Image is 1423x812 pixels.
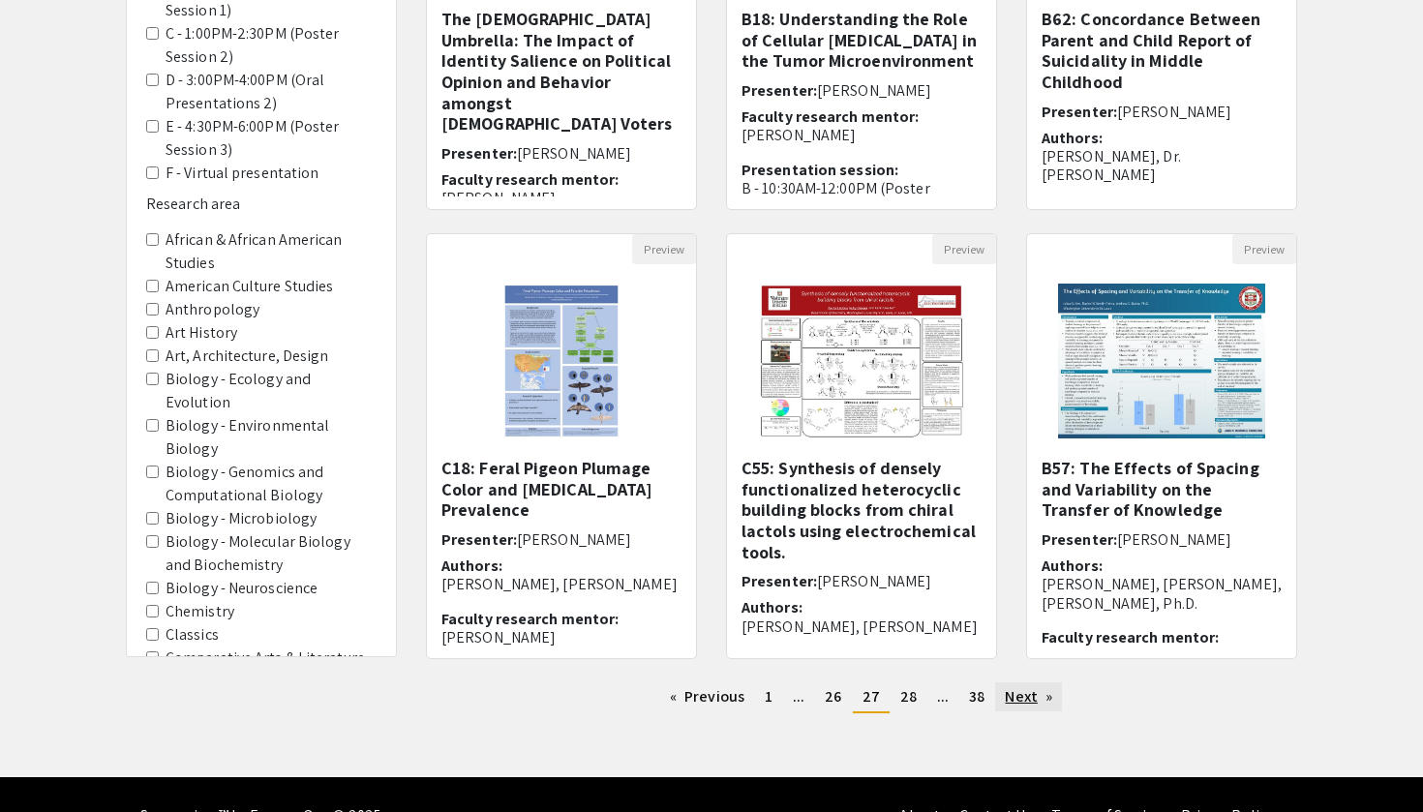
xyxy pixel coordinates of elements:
[441,144,681,163] h6: Presenter:
[817,80,931,101] span: [PERSON_NAME]
[441,575,681,593] p: [PERSON_NAME], [PERSON_NAME]
[932,234,996,264] button: Preview
[166,623,219,647] label: Classics
[166,275,333,298] label: American Culture Studies
[166,368,377,414] label: Biology - Ecology and Evolution
[1042,530,1282,549] h6: Presenter:
[1042,9,1282,92] h5: B62: Concordance Between Parent and Child Report of Suicidality in Middle Childhood
[166,228,377,275] label: African & African American Studies
[441,609,619,629] span: Faculty research mentor:
[517,529,631,550] span: [PERSON_NAME]
[441,169,619,190] span: Faculty research mentor:
[1042,627,1219,647] span: Faculty research mentor:
[660,682,754,711] a: Previous page
[441,556,502,576] span: Authors:
[742,597,802,617] span: Authors:
[166,577,318,600] label: Biology - Neuroscience
[1042,128,1103,148] span: Authors:
[1117,529,1231,550] span: [PERSON_NAME]
[441,458,681,521] h5: C18: Feral Pigeon Plumage Color and [MEDICAL_DATA] Prevalence
[1042,458,1282,521] h5: B57: The Effects of Spacing and Variability on the Transfer of Knowledge
[166,530,377,577] label: Biology - Molecular Biology and Biochemistry
[742,81,982,100] h6: Presenter:
[1117,102,1231,122] span: [PERSON_NAME]
[166,162,318,185] label: F - Virtual presentation
[793,686,804,707] span: ...
[166,115,377,162] label: E - 4:30PM-6:00PM (Poster Session 3)
[742,106,919,127] span: Faculty research mentor:
[166,22,377,69] label: C - 1:00PM-2:30PM (Poster Session 2)
[1042,147,1282,184] p: [PERSON_NAME], Dr. [PERSON_NAME]
[426,682,1297,713] ul: Pagination
[742,617,982,636] p: [PERSON_NAME], [PERSON_NAME]
[742,572,982,590] h6: Presenter:
[742,9,982,72] h5: B18: Understanding the Role of Cellular [MEDICAL_DATA] in the Tumor Microenvironment
[863,686,880,707] span: 27
[482,264,641,458] img: <p class="ql-align-center">C18: Feral Pigeon Plumage Color and Parasite Prevalence</p><p class="q...
[15,725,82,797] iframe: Chat
[166,647,365,670] label: Comparative Arts & Literature
[726,233,997,659] div: Open Presentation <p>C55: Synthesis of densely functionalized heterocyclic building blocks from c...
[166,461,377,507] label: Biology - Genomics and Computational Biology
[817,571,931,591] span: [PERSON_NAME]
[441,9,681,135] h5: The [DEMOGRAPHIC_DATA] Umbrella: The Impact of Identity Salience on Political Opinion and Behavio...
[742,458,982,562] h5: C55: Synthesis of densely functionalized heterocyclic building blocks from chiral lactols using e...
[742,126,982,144] p: [PERSON_NAME]
[765,686,772,707] span: 1
[900,686,917,707] span: 28
[1232,234,1296,264] button: Preview
[995,682,1062,711] a: Next page
[166,507,317,530] label: Biology - Microbiology
[739,264,984,458] img: <p>C55: Synthesis of densely functionalized heterocyclic building blocks from chiral lactols usin...
[166,600,234,623] label: Chemistry
[426,233,697,659] div: Open Presentation <p class="ql-align-center">C18: Feral Pigeon Plumage Color and Parasite Prevale...
[825,686,841,707] span: 26
[166,69,377,115] label: D - 3:00PM-4:00PM (Oral Presentations 2)
[1042,575,1282,612] p: [PERSON_NAME], [PERSON_NAME], [PERSON_NAME], Ph.D.
[632,234,696,264] button: Preview
[937,686,949,707] span: ...
[166,298,259,321] label: Anthropology
[146,195,377,213] h6: Research area
[517,143,631,164] span: [PERSON_NAME]
[441,189,681,207] p: [PERSON_NAME]
[441,530,681,549] h6: Presenter:
[1026,233,1297,659] div: Open Presentation <p>B57: The Effects of Spacing and Variability on the Transfer of Knowledge</p>
[969,686,984,707] span: 38
[742,179,982,216] p: B - 10:30AM-12:00PM (Poster Session 1)
[1042,556,1103,576] span: Authors:
[166,414,377,461] label: Biology - Environmental Biology
[1039,264,1284,458] img: <p>B57: The Effects of Spacing and Variability on the Transfer of Knowledge</p>
[166,345,329,368] label: Art, Architecture, Design
[441,628,681,647] p: [PERSON_NAME]
[742,160,898,180] span: Presentation session:
[1042,103,1282,121] h6: Presenter:
[166,321,237,345] label: Art History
